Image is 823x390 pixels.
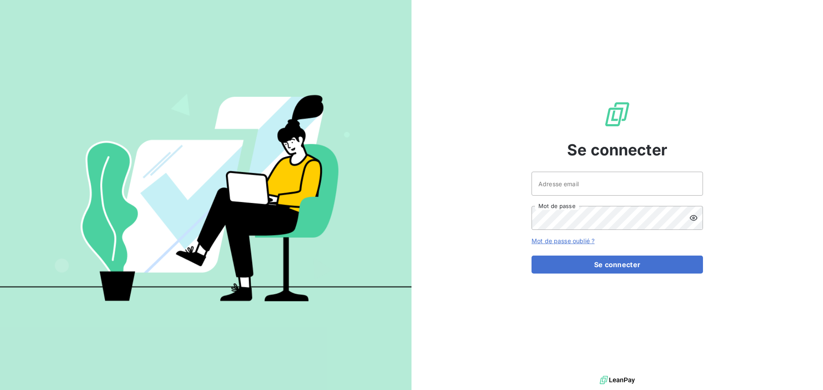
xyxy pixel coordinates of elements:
button: Se connecter [532,256,703,274]
img: logo [600,374,635,387]
img: Logo LeanPay [604,101,631,128]
input: placeholder [532,172,703,196]
a: Mot de passe oublié ? [532,237,595,244]
span: Se connecter [567,138,667,161]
